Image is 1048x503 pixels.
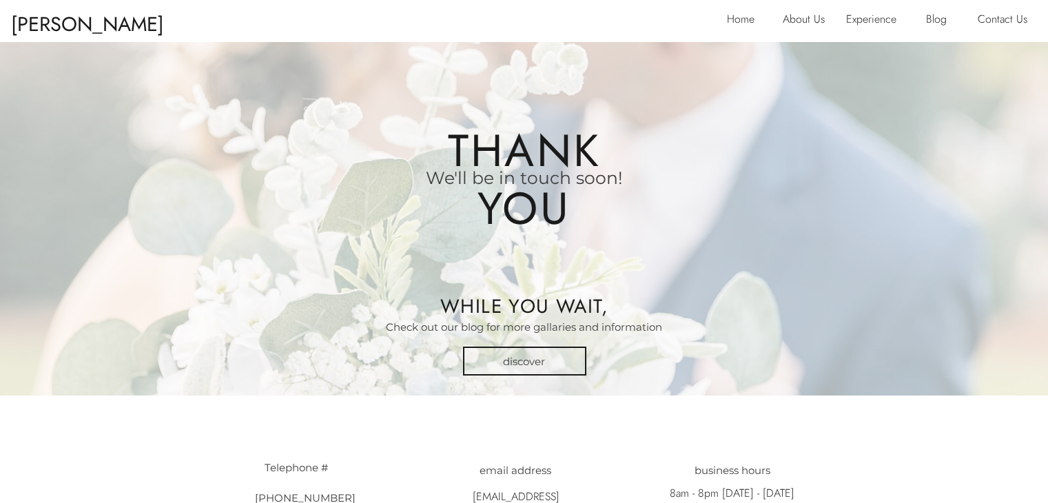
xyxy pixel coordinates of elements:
[978,10,1036,32] a: Contact Us
[475,177,574,234] h2: You
[316,320,732,333] h3: Check out our blog for more gallaries and information
[439,293,610,327] h2: While you wait,
[254,460,339,476] p: Telephone #
[659,484,805,501] p: 8am - 8pm [DATE] - [DATE]
[926,10,957,32] a: Blog
[449,463,583,476] h3: email address
[727,10,763,32] a: Home
[392,166,657,187] h3: We'll be in touch soon!
[11,6,178,32] p: [PERSON_NAME] & [PERSON_NAME]
[666,463,800,476] h3: business hours
[446,119,604,176] h2: Thank
[783,10,836,32] a: About Us
[846,10,907,32] a: Experience
[483,354,566,368] a: discover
